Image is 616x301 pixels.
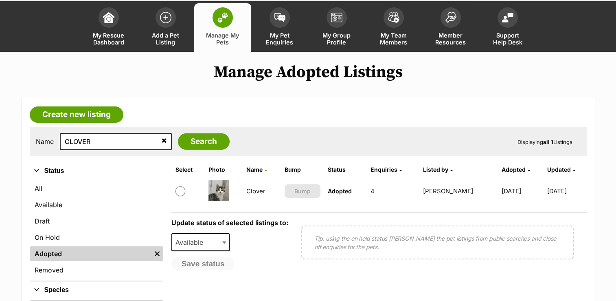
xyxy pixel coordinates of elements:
label: Name [36,138,54,145]
span: Add a Pet Listing [147,32,184,46]
a: Clover [246,187,265,195]
img: pet-enquiries-icon-7e3ad2cf08bfb03b45e93fb7055b45f3efa6380592205ae92323e6603595dc1f.svg [274,13,285,22]
a: Adopted [502,166,530,173]
a: On Hold [30,230,163,245]
img: manage-my-pets-icon-02211641906a0b7f246fdf0571729dbe1e7629f14944591b6c1af311fb30b64b.svg [217,12,228,23]
span: My Group Profile [318,32,355,46]
button: Species [30,285,163,295]
a: Create new listing [30,106,123,123]
a: Member Resources [422,3,479,52]
span: My Rescue Dashboard [90,32,127,46]
a: Support Help Desk [479,3,536,52]
a: Remove filter [151,246,163,261]
img: help-desk-icon-fdf02630f3aa405de69fd3d07c3f3aa587a6932b1a1747fa1d2bba05be0121f9.svg [502,13,513,22]
a: Available [30,197,163,212]
span: Adopted [502,166,526,173]
a: My Group Profile [308,3,365,52]
span: Support Help Desk [489,32,526,46]
button: Status [30,166,163,176]
a: Manage My Pets [194,3,251,52]
span: My Pet Enquiries [261,32,298,46]
button: Bump [285,184,320,198]
label: Update status of selected listings to: [171,219,288,227]
span: Member Resources [432,32,469,46]
img: member-resources-icon-8e73f808a243e03378d46382f2149f9095a855e16c252ad45f914b54edf8863c.svg [445,12,456,23]
a: Adopted [30,246,151,261]
a: My Rescue Dashboard [80,3,137,52]
span: Manage My Pets [204,32,241,46]
span: Adopted [328,188,352,195]
span: Updated [547,166,571,173]
span: Bump [294,187,311,195]
p: Tip: using the on hold status [PERSON_NAME] the pet listings from public searches and close off e... [314,234,561,251]
th: Photo [205,163,242,176]
td: 4 [367,177,419,205]
span: translation missing: en.admin.listings.index.attributes.enquiries [370,166,397,173]
a: Removed [30,263,163,277]
a: Updated [547,166,575,173]
span: Available [171,233,230,251]
a: My Pet Enquiries [251,3,308,52]
th: Select [172,163,205,176]
td: [DATE] [498,177,546,205]
div: Status [30,179,163,281]
a: Add a Pet Listing [137,3,194,52]
a: Draft [30,214,163,228]
a: All [30,181,163,196]
td: [DATE] [547,177,586,205]
th: Status [324,163,366,176]
span: Available [172,237,211,248]
button: Save status [171,257,235,270]
a: [PERSON_NAME] [423,187,473,195]
a: My Team Members [365,3,422,52]
input: Search [178,133,230,150]
a: Name [246,166,267,173]
span: Listed by [423,166,448,173]
img: dashboard-icon-eb2f2d2d3e046f16d808141f083e7271f6b2e854fb5c12c21221c1fb7104beca.svg [103,12,114,23]
img: group-profile-icon-3fa3cf56718a62981997c0bc7e787c4b2cf8bcc04b72c1350f741eb67cf2f40e.svg [331,13,342,22]
strong: all 1 [543,139,553,145]
th: Bump [281,163,324,176]
a: Enquiries [370,166,402,173]
img: team-members-icon-5396bd8760b3fe7c0b43da4ab00e1e3bb1a5d9ba89233759b79545d2d3fc5d0d.svg [388,12,399,23]
span: Name [246,166,263,173]
span: Displaying Listings [517,139,572,145]
a: Listed by [423,166,453,173]
img: add-pet-listing-icon-0afa8454b4691262ce3f59096e99ab1cd57d4a30225e0717b998d2c9b9846f56.svg [160,12,171,23]
span: My Team Members [375,32,412,46]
